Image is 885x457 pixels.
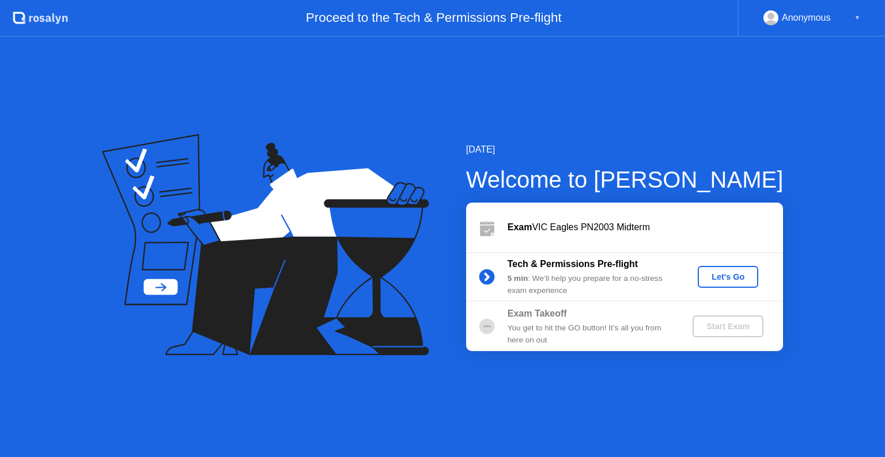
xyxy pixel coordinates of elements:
b: Exam [508,222,532,232]
button: Start Exam [693,315,763,337]
div: Start Exam [697,322,759,331]
div: [DATE] [466,143,784,157]
div: Anonymous [782,10,831,25]
div: You get to hit the GO button! It’s all you from here on out [508,322,674,346]
b: Exam Takeoff [508,309,567,318]
button: Let's Go [698,266,758,288]
div: Welcome to [PERSON_NAME] [466,162,784,197]
b: Tech & Permissions Pre-flight [508,259,638,269]
div: Let's Go [702,272,754,281]
b: 5 min [508,274,528,283]
div: : We’ll help you prepare for a no-stress exam experience [508,273,674,296]
div: VIC Eagles PN2003 Midterm [508,220,783,234]
div: ▼ [854,10,860,25]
